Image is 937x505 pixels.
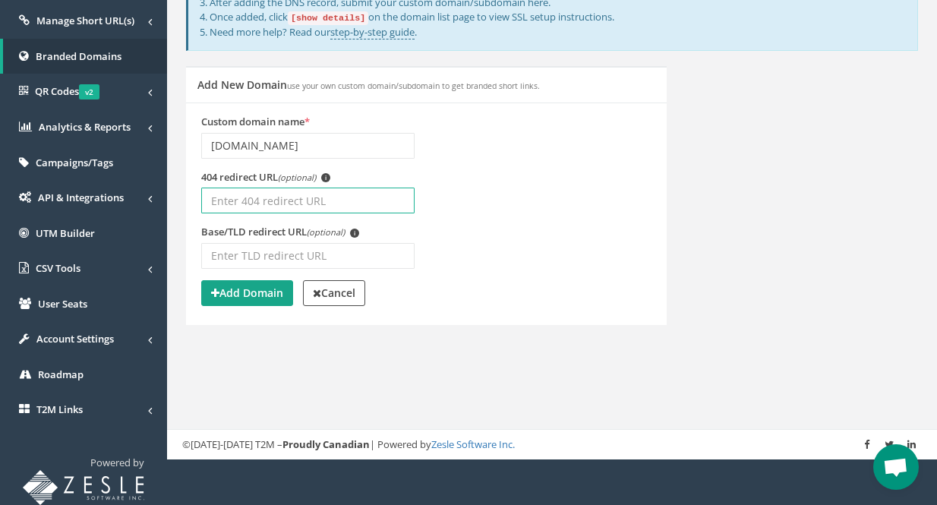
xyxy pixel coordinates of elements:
[38,368,84,381] span: Roadmap
[201,170,330,185] label: 404 redirect URL
[197,79,540,90] h5: Add New Domain
[287,80,540,91] small: use your own custom domain/subdomain to get branded short links.
[201,225,359,239] label: Base/TLD redirect URL
[282,437,370,451] strong: Proudly Canadian
[201,188,415,213] input: Enter 404 redirect URL
[278,172,316,183] em: (optional)
[288,11,368,25] code: [show details]
[321,173,330,182] span: i
[36,14,134,27] span: Manage Short URL(s)
[307,226,345,238] em: (optional)
[201,243,415,269] input: Enter TLD redirect URL
[36,226,95,240] span: UTM Builder
[90,456,144,469] span: Powered by
[201,115,310,129] label: Custom domain name
[36,156,113,169] span: Campaigns/Tags
[873,444,919,490] div: Open chat
[36,49,121,63] span: Branded Domains
[38,191,124,204] span: API & Integrations
[201,280,293,306] button: Add Domain
[201,133,415,159] input: Enter domain name
[211,286,283,300] strong: Add Domain
[79,84,99,99] span: v2
[35,84,99,98] span: QR Codes
[431,437,515,451] a: Zesle Software Inc.
[182,437,922,452] div: ©[DATE]-[DATE] T2M – | Powered by
[350,229,359,238] span: i
[330,25,415,39] a: step-by-step guide
[36,261,80,275] span: CSV Tools
[36,332,114,346] span: Account Settings
[313,286,355,300] strong: Cancel
[36,402,83,416] span: T2M Links
[38,297,87,311] span: User Seats
[303,280,365,306] a: Cancel
[39,120,131,134] span: Analytics & Reports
